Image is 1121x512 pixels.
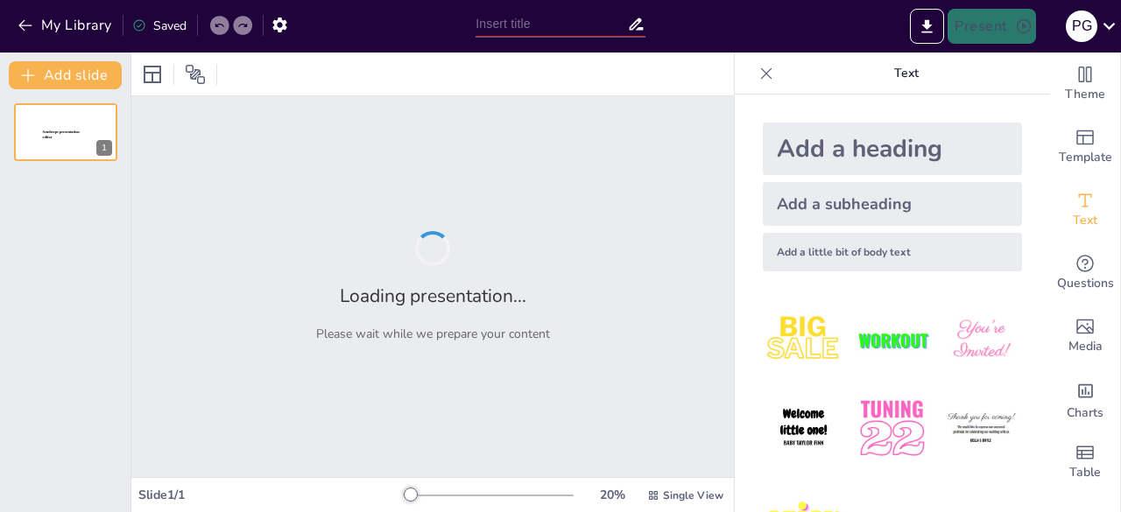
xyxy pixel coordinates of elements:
[1073,211,1097,230] span: Text
[96,140,112,156] div: 1
[1068,337,1103,356] span: Media
[1067,403,1103,423] span: Charts
[763,182,1022,226] div: Add a subheading
[763,388,844,469] img: 4.jpeg
[1050,53,1120,116] div: Change the overall theme
[43,130,80,140] span: Sendsteps presentation editor
[1059,148,1112,167] span: Template
[132,18,187,34] div: Saved
[1066,9,1097,44] button: P G
[910,9,944,44] button: Export to PowerPoint
[780,53,1033,95] p: Text
[1050,179,1120,242] div: Add text boxes
[763,123,1022,175] div: Add a heading
[9,61,122,89] button: Add slide
[851,388,933,469] img: 5.jpeg
[763,299,844,381] img: 1.jpeg
[851,299,933,381] img: 2.jpeg
[476,11,626,37] input: Insert title
[948,9,1035,44] button: Present
[185,64,206,85] span: Position
[1050,305,1120,368] div: Add images, graphics, shapes or video
[138,60,166,88] div: Layout
[663,488,723,502] span: Single View
[316,326,550,342] p: Please wait while we prepare your content
[941,388,1022,469] img: 6.jpeg
[13,11,119,39] button: My Library
[14,103,117,161] div: 1
[1057,274,1114,293] span: Questions
[138,487,405,503] div: Slide 1 / 1
[1050,368,1120,431] div: Add charts and graphs
[1050,431,1120,494] div: Add a table
[1069,463,1101,482] span: Table
[763,233,1022,271] div: Add a little bit of body text
[591,487,633,503] div: 20 %
[1050,116,1120,179] div: Add ready made slides
[941,299,1022,381] img: 3.jpeg
[1065,85,1105,104] span: Theme
[1050,242,1120,305] div: Get real-time input from your audience
[340,284,526,308] h2: Loading presentation...
[1066,11,1097,42] div: P G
